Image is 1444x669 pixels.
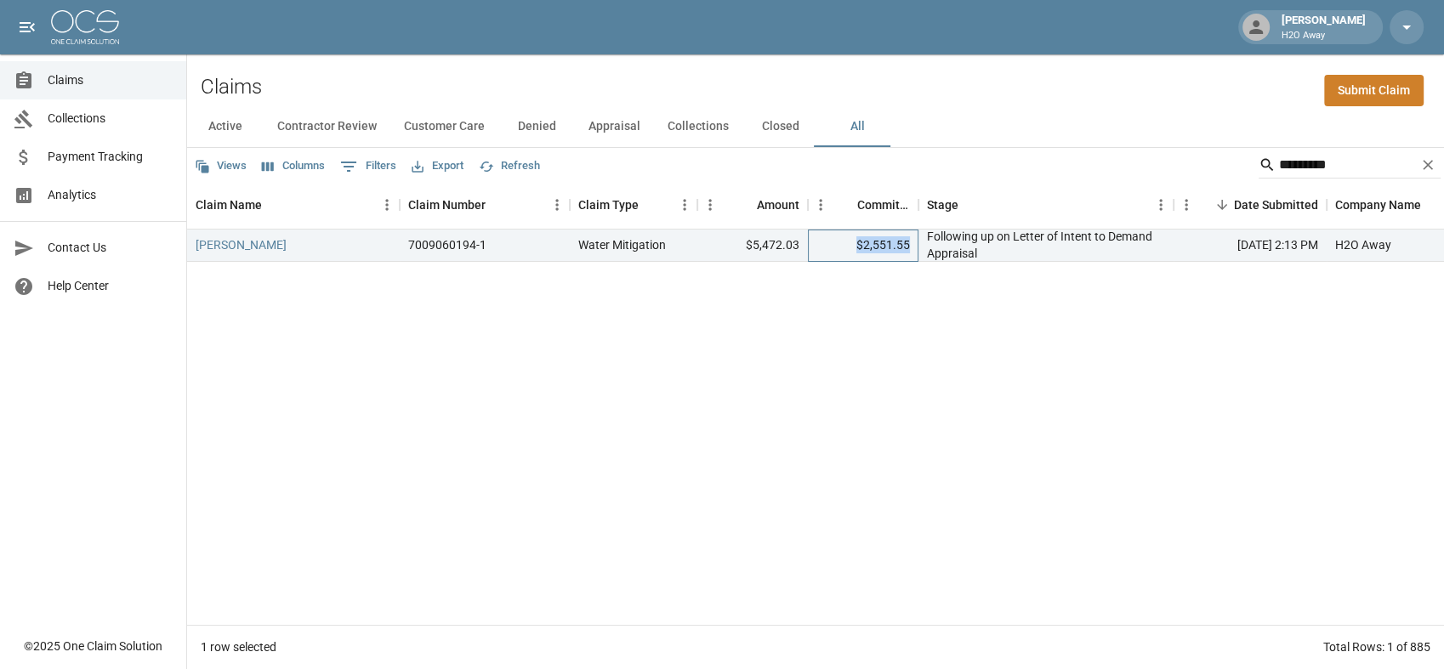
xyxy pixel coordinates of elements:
button: Clear [1415,152,1441,178]
span: Payment Tracking [48,148,173,166]
div: [PERSON_NAME] [1275,12,1373,43]
span: Claims [48,71,173,89]
div: 1 row selected [201,638,276,655]
button: Menu [1148,192,1174,218]
img: ocs-logo-white-transparent.png [51,10,119,44]
button: Denied [498,106,575,147]
div: H2O Away [1335,236,1391,253]
div: Claim Name [196,181,262,229]
button: Closed [742,106,819,147]
button: Appraisal [575,106,654,147]
div: Search [1259,151,1441,182]
button: Sort [958,193,982,217]
button: Sort [1210,193,1234,217]
div: Stage [927,181,958,229]
div: Committed Amount [808,181,918,229]
div: Company Name [1335,181,1421,229]
div: Claim Type [570,181,697,229]
div: $2,551.55 [808,230,918,262]
h2: Claims [201,75,262,99]
button: Sort [262,193,286,217]
button: Menu [374,192,400,218]
button: Menu [672,192,697,218]
button: Sort [486,193,509,217]
button: Views [190,153,251,179]
div: Amount [757,181,799,229]
button: Export [407,153,468,179]
button: Menu [1174,192,1199,218]
button: Collections [654,106,742,147]
div: Following up on Letter of Intent to Demand Appraisal [927,228,1165,262]
div: Claim Number [400,181,570,229]
div: Claim Type [578,181,639,229]
button: Active [187,106,264,147]
button: open drawer [10,10,44,44]
span: Analytics [48,186,173,204]
a: Submit Claim [1324,75,1424,106]
button: Show filters [336,153,401,180]
button: All [819,106,895,147]
button: Refresh [475,153,544,179]
div: © 2025 One Claim Solution [24,638,162,655]
button: Menu [808,192,833,218]
p: H2O Away [1282,29,1366,43]
a: [PERSON_NAME] [196,236,287,253]
button: Contractor Review [264,106,390,147]
div: Date Submitted [1234,181,1318,229]
button: Sort [733,193,757,217]
button: Select columns [258,153,329,179]
div: Date Submitted [1174,181,1327,229]
button: Sort [833,193,857,217]
div: Committed Amount [857,181,910,229]
div: [DATE] 2:13 PM [1174,230,1327,262]
button: Menu [697,192,723,218]
span: Collections [48,110,173,128]
span: Help Center [48,277,173,295]
button: Sort [639,193,662,217]
span: Contact Us [48,239,173,257]
div: 7009060194-1 [408,236,486,253]
div: $5,472.03 [697,230,808,262]
button: Customer Care [390,106,498,147]
div: Claim Name [187,181,400,229]
div: dynamic tabs [187,106,1444,147]
div: Water Mitigation [578,236,666,253]
div: Stage [918,181,1174,229]
button: Menu [544,192,570,218]
div: Amount [697,181,808,229]
div: Total Rows: 1 of 885 [1323,638,1430,655]
div: Claim Number [408,181,486,229]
